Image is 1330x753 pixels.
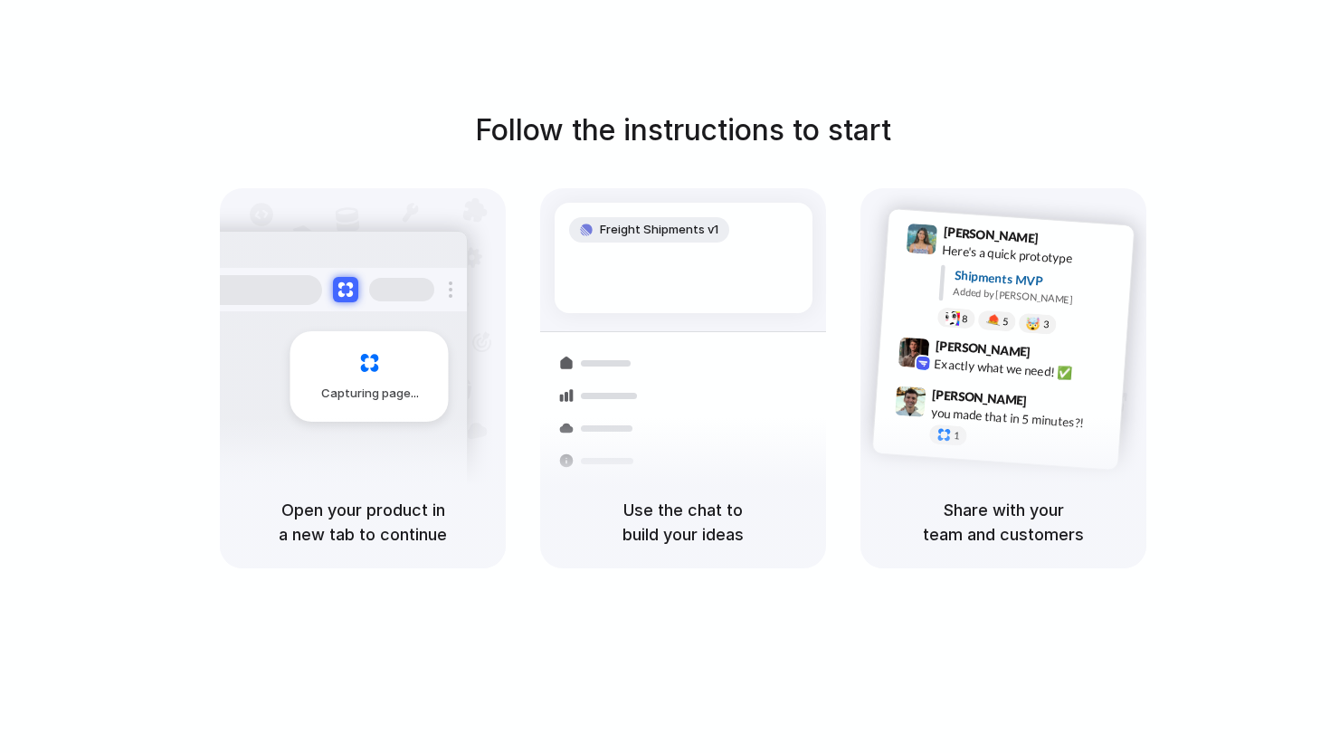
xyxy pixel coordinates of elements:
[1036,345,1073,367] span: 9:42 AM
[934,355,1115,386] div: Exactly what we need! ✅
[1043,319,1050,329] span: 3
[954,431,960,441] span: 1
[932,385,1028,411] span: [PERSON_NAME]
[930,404,1111,434] div: you made that in 5 minutes?!
[953,284,1119,310] div: Added by [PERSON_NAME]
[600,221,718,239] span: Freight Shipments v1
[882,498,1125,547] h5: Share with your team and customers
[962,314,968,324] span: 8
[562,498,804,547] h5: Use the chat to build your ideas
[942,241,1123,272] div: Here's a quick prototype
[1032,394,1069,415] span: 9:47 AM
[1026,318,1041,331] div: 🤯
[321,385,422,403] span: Capturing page
[954,266,1121,296] div: Shipments MVP
[943,222,1039,248] span: [PERSON_NAME]
[935,336,1031,362] span: [PERSON_NAME]
[1044,231,1081,253] span: 9:41 AM
[242,498,484,547] h5: Open your product in a new tab to continue
[1002,317,1009,327] span: 5
[475,109,891,152] h1: Follow the instructions to start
